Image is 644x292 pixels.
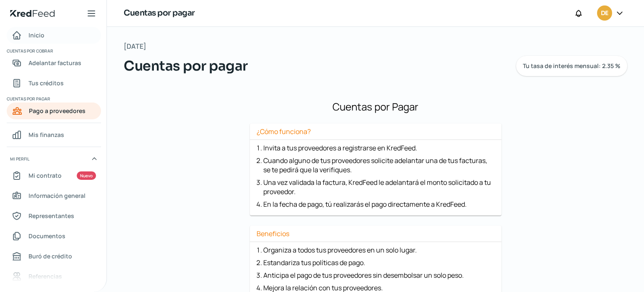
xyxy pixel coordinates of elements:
span: Pago a proveedores [29,105,86,116]
li: En la fecha de pago, tú realizarás el pago directamente a KredFeed. [263,200,495,209]
span: Cuentas por cobrar [7,47,100,55]
span: Mis finanzas [29,129,64,140]
span: Adelantar facturas [29,58,81,68]
span: DE [601,8,608,18]
span: Mi contrato [29,170,62,181]
a: Pago a proveedores [7,103,101,119]
span: Información general [29,190,86,201]
li: Cuando alguno de tus proveedores solicite adelantar una de tus facturas, se te pedirá que la veri... [263,156,495,174]
span: Referencias [29,271,62,281]
span: Documentos [29,231,65,241]
li: Anticipa el pago de tus proveedores sin desembolsar un solo peso. [263,271,495,280]
li: Invita a tus proveedores a registrarse en KredFeed. [263,143,495,153]
span: Cuentas por pagar [7,95,100,103]
span: Nuevo [80,174,93,178]
li: Estandariza tus políticas de pago. [263,258,495,267]
h3: ¿Cómo funciona? [250,127,501,140]
h3: Beneficios [250,229,501,242]
a: Mi contrato [7,167,101,184]
a: Mis finanzas [7,126,101,143]
h1: Cuentas por pagar [124,7,195,19]
li: Organiza a todos tus proveedores en un solo lugar. [263,245,495,255]
a: Inicio [7,27,101,44]
span: Mi perfil [10,155,29,163]
h1: Cuentas por Pagar [127,100,624,113]
a: Documentos [7,228,101,245]
span: Cuentas por pagar [124,56,248,76]
span: Tu tasa de interés mensual: 2.35 % [523,63,621,69]
a: Adelantar facturas [7,55,101,71]
span: [DATE] [124,40,146,53]
a: Referencias [7,268,101,285]
a: Representantes [7,208,101,224]
span: Representantes [29,210,74,221]
span: Inicio [29,30,44,40]
span: Tus créditos [29,78,64,88]
li: Una vez validada la factura, KredFeed le adelantará el monto solicitado a tu proveedor. [263,178,495,196]
a: Buró de crédito [7,248,101,265]
a: Información general [7,187,101,204]
a: Tus créditos [7,75,101,92]
span: Buró de crédito [29,251,72,261]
